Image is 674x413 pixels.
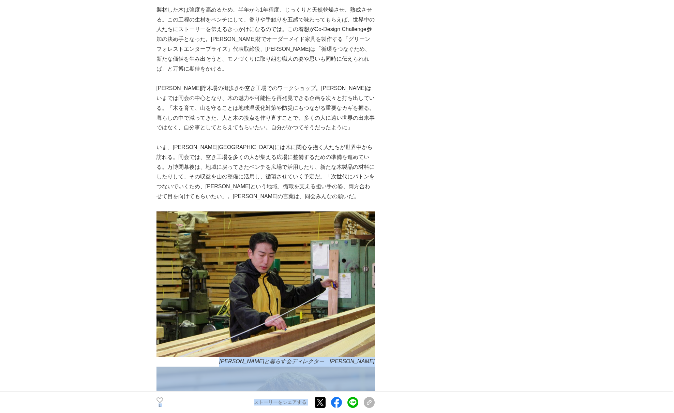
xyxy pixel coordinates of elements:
p: 1 [156,404,163,407]
p: [PERSON_NAME]貯木場の街歩きや空き工場でのワークショップ。[PERSON_NAME]はいまでは同会の中心となり、木の魅力や可能性を再発見できる企画を次々と打ち出している。「木を育て、... [156,84,375,133]
em: [PERSON_NAME]と暮らす会ディレクター [PERSON_NAME] [219,358,374,364]
p: 製材した木は強度を高めるため、半年から1年程度、じっくりと天然乾燥させ、熟成させる。この工程の生材をベンチにして、香りや手触りを五感で味わってもらえば、世界中の人たちにストーリーを伝えるきっかけ... [156,5,375,74]
img: thumbnail_95d4e2c0-f3f6-11ef-bcb8-d53e84cf8d05.jpg [156,211,375,357]
p: いま、[PERSON_NAME][GEOGRAPHIC_DATA]には木に関心を抱く人たちが世界中から訪れる。同会では、空き工場を多くの人が集える広場に整備するための準備を進めている。万博閉幕後... [156,143,375,202]
p: ストーリーをシェアする [254,399,306,405]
